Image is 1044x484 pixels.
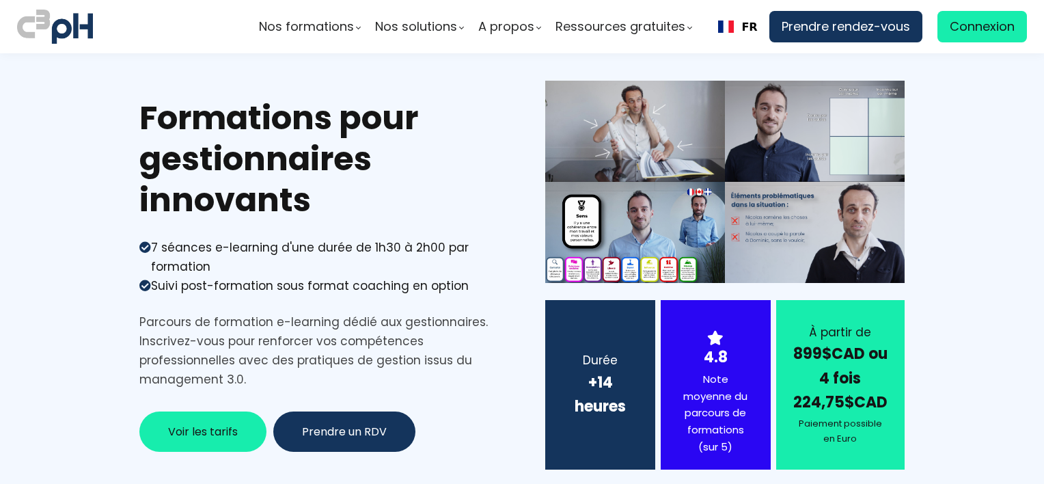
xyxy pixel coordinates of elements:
[259,16,354,37] span: Nos formations
[769,11,922,42] a: Prendre rendez-vous
[168,423,238,440] span: Voir les tarifs
[151,276,469,295] div: Suivi post-formation sous format coaching en option
[706,11,769,42] div: Language selected: Français
[17,7,93,46] img: logo C3PH
[793,416,888,446] div: Paiement possible en Euro
[704,347,728,368] strong: 4.8
[782,16,910,37] span: Prendre rendez-vous
[706,11,769,42] div: Language Switcher
[273,412,415,452] button: Prendre un RDV
[937,11,1027,42] a: Connexion
[555,16,685,37] span: Ressources gratuites
[718,21,758,33] a: FR
[375,16,457,37] span: Nos solutions
[139,98,499,221] h1: Formations pour gestionnaires innovants
[302,423,387,440] span: Prendre un RDV
[793,323,888,342] div: À partir de
[562,351,637,370] div: Durée
[139,312,499,389] div: Parcours de formation e-learning dédié aux gestionnaires. Inscrivez-vous pour renforcer vos compé...
[950,16,1015,37] span: Connexion
[793,343,888,412] strong: 899$CAD ou 4 fois 224,75$CAD
[151,238,499,276] div: 7 séances e-learning d'une durée de 1h30 à 2h00 par formation
[718,21,734,33] img: Français flag
[575,372,626,417] b: +14 heures
[678,371,753,456] div: Note moyenne du parcours de formations (sur 5)
[478,16,534,37] span: A propos
[139,412,266,452] button: Voir les tarifs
